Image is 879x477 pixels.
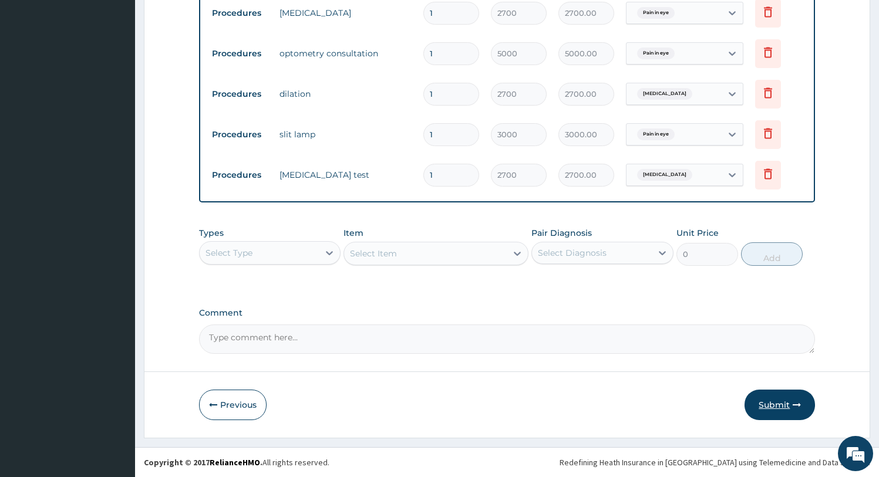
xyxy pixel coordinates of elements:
[274,42,418,65] td: optometry consultation
[61,66,197,81] div: Chat with us now
[745,390,815,420] button: Submit
[637,88,692,100] span: [MEDICAL_DATA]
[637,128,675,140] span: Pain in eye
[206,124,274,146] td: Procedures
[68,148,162,266] span: We're online!
[531,227,592,239] label: Pair Diagnosis
[274,1,418,25] td: [MEDICAL_DATA]
[206,43,274,65] td: Procedures
[560,456,870,468] div: Redefining Heath Insurance in [GEOGRAPHIC_DATA] using Telemedicine and Data Science!
[193,6,221,34] div: Minimize live chat window
[206,164,274,186] td: Procedures
[637,7,675,19] span: Pain in eye
[206,2,274,24] td: Procedures
[199,308,816,318] label: Comment
[210,457,260,468] a: RelianceHMO
[343,227,363,239] label: Item
[637,48,675,59] span: Pain in eye
[199,390,267,420] button: Previous
[538,247,607,259] div: Select Diagnosis
[676,227,719,239] label: Unit Price
[206,83,274,105] td: Procedures
[274,123,418,146] td: slit lamp
[135,447,879,477] footer: All rights reserved.
[6,320,224,361] textarea: Type your message and hit 'Enter'
[144,457,262,468] strong: Copyright © 2017 .
[637,169,692,181] span: [MEDICAL_DATA]
[22,59,48,88] img: d_794563401_company_1708531726252_794563401
[274,82,418,106] td: dilation
[199,228,224,238] label: Types
[274,163,418,187] td: [MEDICAL_DATA] test
[206,247,252,259] div: Select Type
[741,242,803,266] button: Add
